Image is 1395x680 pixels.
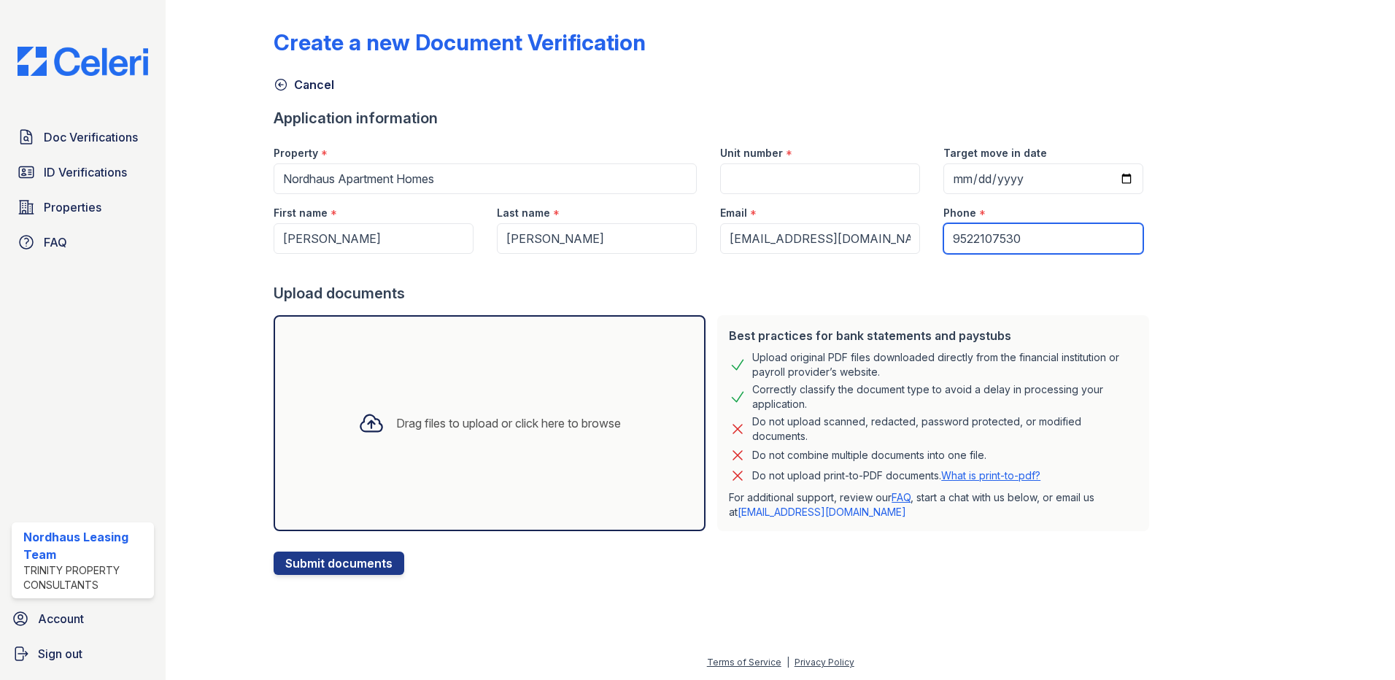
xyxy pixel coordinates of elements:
[12,193,154,222] a: Properties
[752,414,1137,444] div: Do not upload scanned, redacted, password protected, or modified documents.
[943,206,976,220] label: Phone
[738,506,906,518] a: [EMAIL_ADDRESS][DOMAIN_NAME]
[795,657,854,668] a: Privacy Policy
[44,198,101,216] span: Properties
[6,604,160,633] a: Account
[6,639,160,668] a: Sign out
[274,108,1155,128] div: Application information
[752,350,1137,379] div: Upload original PDF files downloaded directly from the financial institution or payroll provider’...
[787,657,789,668] div: |
[12,123,154,152] a: Doc Verifications
[23,528,148,563] div: Nordhaus Leasing Team
[38,645,82,662] span: Sign out
[720,206,747,220] label: Email
[729,490,1137,519] p: For additional support, review our , start a chat with us below, or email us at
[23,563,148,592] div: Trinity Property Consultants
[941,469,1040,482] a: What is print-to-pdf?
[6,47,160,76] img: CE_Logo_Blue-a8612792a0a2168367f1c8372b55b34899dd931a85d93a1a3d3e32e68fde9ad4.png
[497,206,550,220] label: Last name
[274,552,404,575] button: Submit documents
[274,146,318,161] label: Property
[752,468,1040,483] p: Do not upload print-to-PDF documents.
[44,128,138,146] span: Doc Verifications
[752,382,1137,412] div: Correctly classify the document type to avoid a delay in processing your application.
[396,414,621,432] div: Drag files to upload or click here to browse
[44,163,127,181] span: ID Verifications
[707,657,781,668] a: Terms of Service
[12,228,154,257] a: FAQ
[44,233,67,251] span: FAQ
[274,29,646,55] div: Create a new Document Verification
[943,146,1047,161] label: Target move in date
[729,327,1137,344] div: Best practices for bank statements and paystubs
[720,146,783,161] label: Unit number
[892,491,911,503] a: FAQ
[752,447,986,464] div: Do not combine multiple documents into one file.
[38,610,84,627] span: Account
[274,283,1155,304] div: Upload documents
[274,206,328,220] label: First name
[12,158,154,187] a: ID Verifications
[274,76,334,93] a: Cancel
